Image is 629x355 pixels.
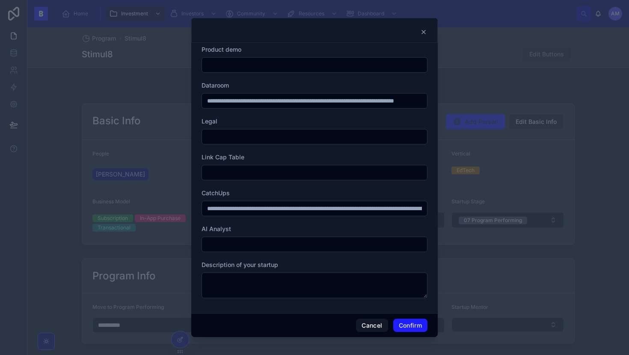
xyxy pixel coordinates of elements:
span: Legal [202,117,217,125]
span: CatchUps [202,189,230,197]
button: Confirm [393,319,427,332]
span: Dataroom [202,82,229,89]
span: AI Analyst [202,225,231,232]
button: Cancel [356,319,388,332]
span: Product demo [202,46,241,53]
span: Link Cap Table [202,153,244,161]
span: Description of your startup [202,261,278,268]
